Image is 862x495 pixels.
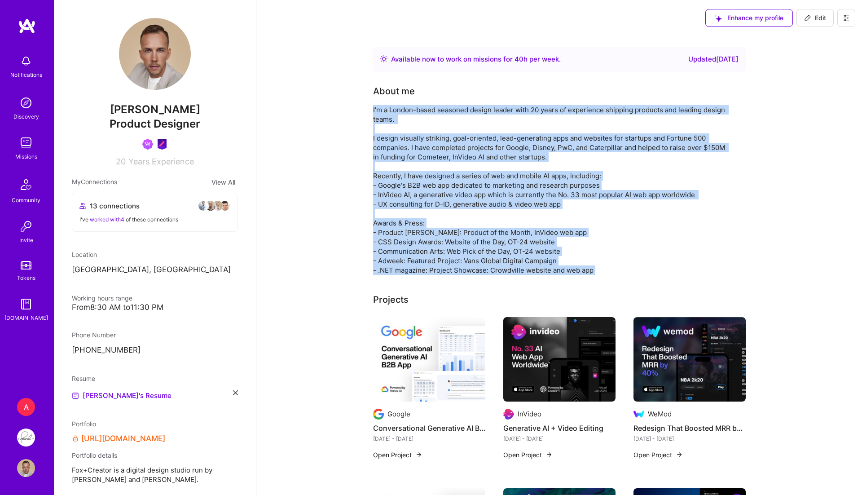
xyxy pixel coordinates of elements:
[17,429,35,446] img: Pearl: Product Team
[81,434,165,443] a: [URL][DOMAIN_NAME]
[17,94,35,112] img: discovery
[515,55,523,63] span: 40
[157,139,167,150] img: Product Design Guild
[503,317,616,402] img: Generative AI + Video Editing
[17,398,35,416] div: A
[220,200,230,211] img: avatar
[72,420,96,428] span: Portfolio
[72,103,238,116] span: [PERSON_NAME]
[633,422,746,434] h4: Redesign That Boosted MRR by 40%
[15,152,37,161] div: Missions
[119,18,191,90] img: User Avatar
[90,216,124,223] span: worked with 4
[648,409,672,419] div: WeMod
[116,157,126,166] span: 20
[72,375,95,382] span: Resume
[4,313,48,323] div: [DOMAIN_NAME]
[503,422,616,434] h4: Generative AI + Video Editing
[503,450,553,460] button: Open Project
[804,13,826,22] span: Edit
[518,409,541,419] div: InVideo
[545,451,553,458] img: arrow-right
[633,434,746,443] div: [DATE] - [DATE]
[17,295,35,313] img: guide book
[21,261,31,270] img: tokens
[17,134,35,152] img: teamwork
[72,331,116,339] span: Phone Number
[79,215,230,224] div: I've of these connections
[705,9,793,27] button: Enhance my profile
[13,112,39,121] div: Discovery
[373,105,732,275] div: I'm a London-based seasoned design leader with 20 years of experience shipping products and leadi...
[15,459,37,477] a: User Avatar
[10,70,42,80] div: Notifications
[373,84,415,98] div: About me
[391,54,561,65] div: Available now to work on missions for h per week .
[676,451,683,458] img: arrow-right
[198,200,209,211] img: avatar
[72,265,238,275] p: [GEOGRAPHIC_DATA], [GEOGRAPHIC_DATA]
[72,250,238,259] div: Location
[15,174,37,195] img: Community
[15,429,37,446] a: Pearl: Product Team
[373,409,384,420] img: Company logo
[17,52,35,70] img: bell
[373,450,422,460] button: Open Project
[373,422,485,434] h4: Conversational Generative AI B2B App
[19,235,33,245] div: Invite
[110,117,200,130] span: Product Designer
[415,451,422,458] img: arrow-right
[72,294,132,302] span: Working hours range
[79,203,86,209] i: icon Collaborator
[373,434,485,443] div: [DATE] - [DATE]
[503,434,616,443] div: [DATE] - [DATE]
[688,54,739,65] div: Updated [DATE]
[212,200,223,211] img: avatar
[72,390,172,401] a: [PERSON_NAME]'s Resume
[17,217,35,235] img: Invite
[373,293,409,306] div: Projects
[373,317,485,402] img: Conversational Generative AI B2B App
[715,15,722,22] i: icon SuggestedTeams
[15,398,37,416] a: A
[387,409,410,419] div: Google
[633,450,683,460] button: Open Project
[380,55,387,62] img: Availability
[142,139,153,150] img: Been on Mission
[72,177,117,187] span: My Connections
[72,193,238,232] button: 13 connectionsavataravataravataravatarI've worked with4 of these connections
[209,177,238,187] button: View All
[233,390,238,395] i: icon Close
[90,201,140,211] span: 13 connections
[17,459,35,477] img: User Avatar
[128,157,194,166] span: Years Experience
[72,345,238,356] p: [PHONE_NUMBER]
[72,465,238,484] span: Fox+Creator is a digital design studio run by [PERSON_NAME] and [PERSON_NAME].
[12,195,40,205] div: Community
[72,303,238,312] div: From 8:30 AM to 11:30 PM
[633,317,746,402] img: Redesign That Boosted MRR by 40%
[18,18,36,34] img: logo
[503,409,514,420] img: Company logo
[17,273,35,283] div: Tokens
[72,451,238,460] div: Portfolio details
[633,409,644,420] img: Company logo
[796,9,834,27] button: Edit
[72,392,79,399] img: Resume
[715,13,783,22] span: Enhance my profile
[205,200,216,211] img: avatar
